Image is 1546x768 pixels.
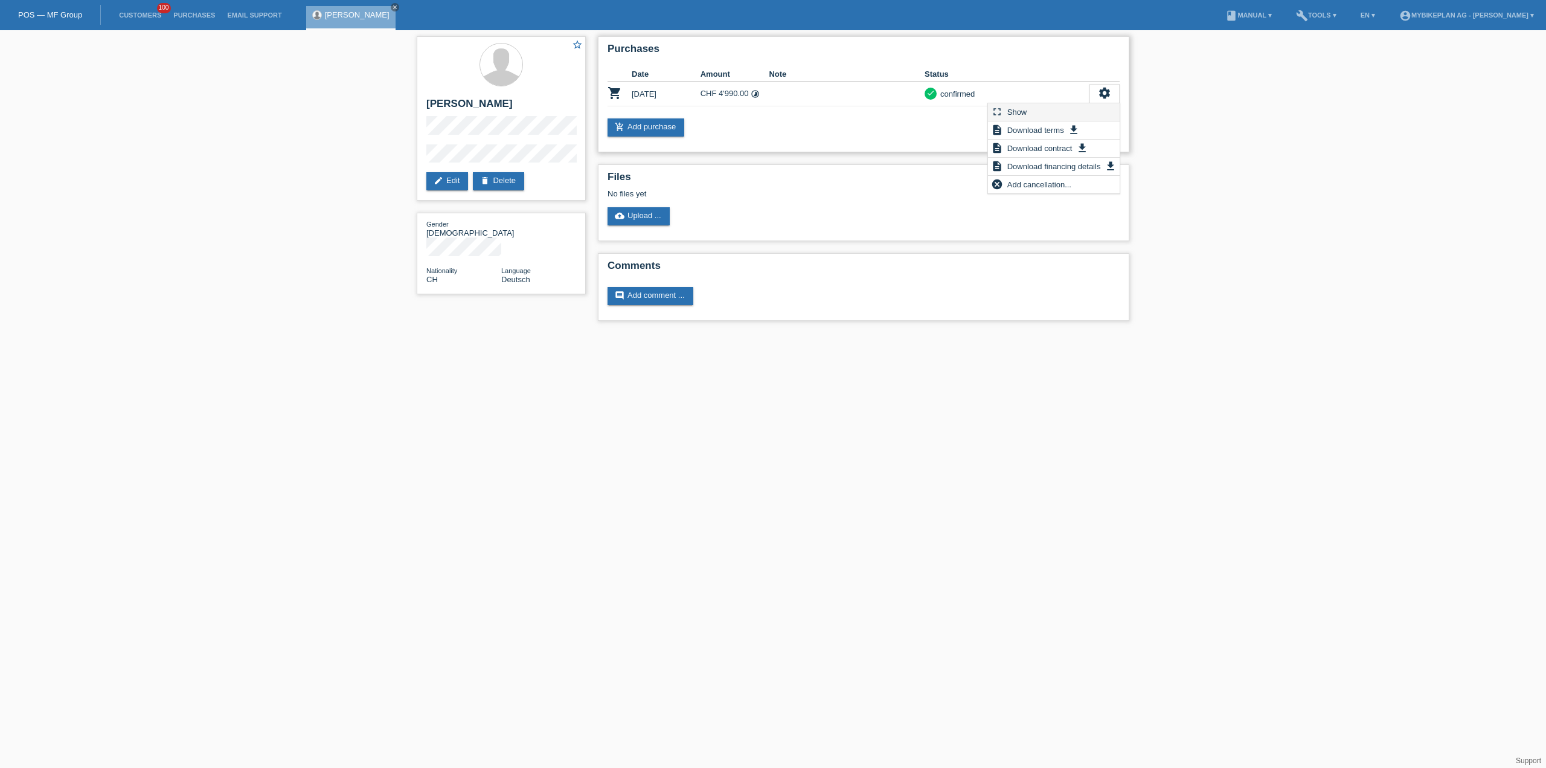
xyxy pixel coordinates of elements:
[1098,86,1111,100] i: settings
[615,122,624,132] i: add_shopping_cart
[608,43,1120,61] h2: Purchases
[632,82,701,106] td: [DATE]
[632,67,701,82] th: Date
[434,176,443,186] i: edit
[608,118,684,137] a: add_shopping_cartAdd purchase
[426,221,449,228] span: Gender
[608,86,622,100] i: POSP00022739
[1296,10,1308,22] i: build
[426,98,576,116] h2: [PERSON_NAME]
[572,39,583,50] i: star_border
[608,287,693,305] a: commentAdd comment ...
[991,142,1003,154] i: description
[473,172,524,190] a: deleteDelete
[1006,105,1029,119] span: Show
[426,172,468,190] a: editEdit
[701,82,769,106] td: CHF 4'990.00
[1393,11,1540,19] a: account_circleMybikeplan AG - [PERSON_NAME] ▾
[608,189,977,198] div: No files yet
[325,10,390,19] a: [PERSON_NAME]
[480,176,490,186] i: delete
[167,11,221,19] a: Purchases
[608,171,1120,189] h2: Files
[925,67,1089,82] th: Status
[1006,141,1074,155] span: Download contract
[1225,10,1237,22] i: book
[991,106,1003,118] i: fullscreen
[221,11,287,19] a: Email Support
[1355,11,1381,19] a: EN ▾
[1290,11,1342,19] a: buildTools ▾
[751,89,760,98] i: Instalments (36 instalments)
[1076,142,1088,154] i: get_app
[113,11,167,19] a: Customers
[501,275,530,284] span: Deutsch
[608,260,1120,278] h2: Comments
[991,124,1003,136] i: description
[1516,757,1541,765] a: Support
[1219,11,1278,19] a: bookManual ▾
[608,207,670,225] a: cloud_uploadUpload ...
[392,4,398,10] i: close
[769,67,925,82] th: Note
[701,67,769,82] th: Amount
[157,3,172,13] span: 100
[926,89,935,97] i: check
[937,88,975,100] div: confirmed
[1068,124,1080,136] i: get_app
[615,211,624,221] i: cloud_upload
[615,291,624,300] i: comment
[426,219,501,237] div: [DEMOGRAPHIC_DATA]
[391,3,399,11] a: close
[18,10,82,19] a: POS — MF Group
[501,267,531,274] span: Language
[572,39,583,52] a: star_border
[1399,10,1411,22] i: account_circle
[1006,123,1066,137] span: Download terms
[426,275,438,284] span: Switzerland
[426,267,457,274] span: Nationality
